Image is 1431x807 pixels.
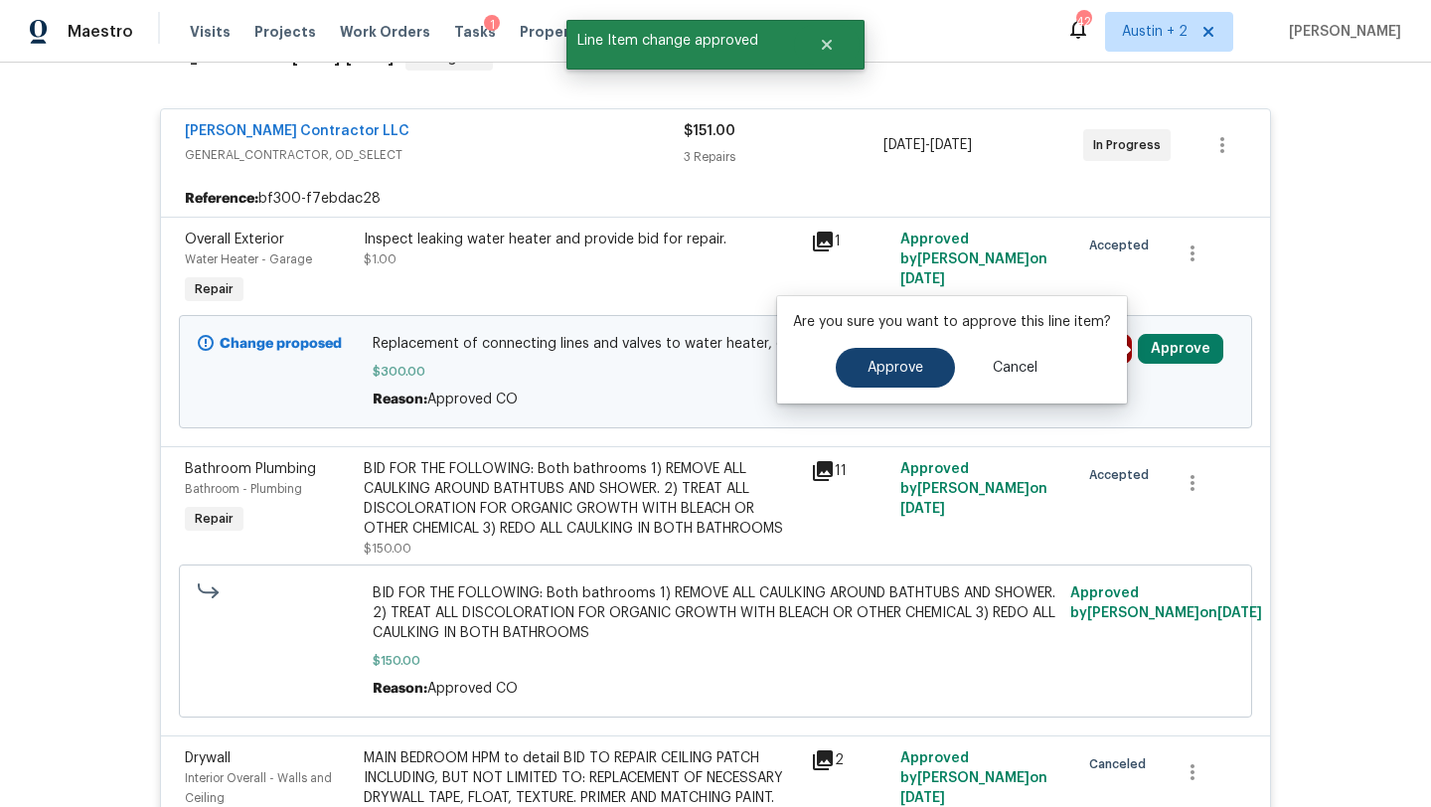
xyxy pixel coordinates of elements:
[900,272,945,286] span: [DATE]
[185,462,316,476] span: Bathroom Plumbing
[566,20,794,62] span: Line Item change approved
[520,22,597,42] span: Properties
[1076,12,1090,32] div: 42
[1093,135,1169,155] span: In Progress
[811,459,888,483] div: 11
[900,462,1047,516] span: Approved by [PERSON_NAME] on
[961,348,1069,388] button: Cancel
[900,233,1047,286] span: Approved by [PERSON_NAME] on
[900,751,1047,805] span: Approved by [PERSON_NAME] on
[1281,22,1401,42] span: [PERSON_NAME]
[1122,22,1188,42] span: Austin + 2
[1089,465,1157,485] span: Accepted
[373,393,427,406] span: Reason:
[364,230,799,249] div: Inspect leaking water heater and provide bid for repair.
[836,348,955,388] button: Approve
[1217,606,1262,620] span: [DATE]
[373,682,427,696] span: Reason:
[185,483,302,495] span: Bathroom - Plumbing
[811,230,888,253] div: 1
[373,334,1059,354] span: Replacement of connecting lines and valves to water heater, ensuring no further leaks are present.
[793,312,1111,332] p: Are you sure you want to approve this line item?
[811,748,888,772] div: 2
[454,25,496,39] span: Tasks
[254,22,316,42] span: Projects
[185,189,258,209] b: Reference:
[883,138,925,152] span: [DATE]
[220,337,342,351] b: Change proposed
[68,22,133,42] span: Maestro
[373,362,1059,382] span: $300.00
[900,791,945,805] span: [DATE]
[427,682,518,696] span: Approved CO
[185,772,332,804] span: Interior Overall - Walls and Ceiling
[930,138,972,152] span: [DATE]
[364,459,799,539] div: BID FOR THE FOLLOWING: Both bathrooms 1) REMOVE ALL CAULKING AROUND BATHTUBS AND SHOWER. 2) TREAT...
[684,124,735,138] span: $151.00
[185,751,231,765] span: Drywall
[373,651,1059,671] span: $150.00
[1070,586,1262,620] span: Approved by [PERSON_NAME] on
[185,253,312,265] span: Water Heater - Garage
[340,22,430,42] span: Work Orders
[364,253,397,265] span: $1.00
[684,147,883,167] div: 3 Repairs
[883,135,972,155] span: -
[868,361,923,376] span: Approve
[161,181,1270,217] div: bf300-f7ebdac28
[794,25,860,65] button: Close
[900,502,945,516] span: [DATE]
[185,233,284,246] span: Overall Exterior
[993,361,1037,376] span: Cancel
[1089,754,1154,774] span: Canceled
[187,509,241,529] span: Repair
[373,583,1059,643] span: BID FOR THE FOLLOWING: Both bathrooms 1) REMOVE ALL CAULKING AROUND BATHTUBS AND SHOWER. 2) TREAT...
[190,22,231,42] span: Visits
[484,15,500,35] div: 1
[364,543,411,555] span: $150.00
[185,124,409,138] a: [PERSON_NAME] Contractor LLC
[427,393,518,406] span: Approved CO
[1089,236,1157,255] span: Accepted
[185,145,684,165] span: GENERAL_CONTRACTOR, OD_SELECT
[1138,334,1223,364] button: Approve
[187,279,241,299] span: Repair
